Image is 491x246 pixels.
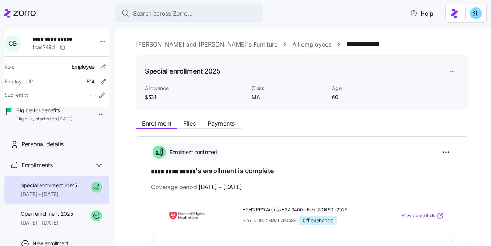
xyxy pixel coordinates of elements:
[115,4,263,22] button: Search across Zorro...
[16,116,72,122] span: Eligibility started on [DATE]
[470,7,482,19] img: 7c620d928e46699fcfb78cede4daf1d1
[292,40,331,49] a: All employees
[151,182,242,192] span: Coverage period
[86,78,95,85] span: 514
[402,212,444,219] a: View plan details
[303,217,333,224] span: Off exchange
[136,40,277,49] a: [PERSON_NAME] and [PERSON_NAME]'s Furniture
[252,93,326,101] span: MA
[242,207,372,213] span: HPHC PPO Access HSA 3400 - Flex (201460)-2025
[133,9,193,18] span: Search across Zorro...
[145,93,246,101] span: $531
[332,85,406,92] span: Age
[142,120,171,126] span: Enrollment
[183,120,196,126] span: Files
[410,9,433,18] span: Help
[208,120,235,126] span: Payments
[402,212,435,219] span: View plan details
[4,78,34,85] span: Employee ID
[8,41,16,47] span: C B
[242,217,296,223] span: Plan ID: 36046MA0790086
[21,219,73,226] span: [DATE] - [DATE]
[4,63,14,71] span: Role
[4,91,29,99] span: Sub-entity
[160,207,214,224] img: Harvard Pilgrim Health Care
[332,93,406,101] span: 60
[32,44,55,51] span: 1cac749d
[151,166,453,177] h1: 's enrollment is complete
[145,85,246,92] span: Allowance
[252,85,326,92] span: Class
[16,107,72,114] span: Eligible for benefits
[145,66,221,76] h1: Special enrollment 2025
[21,182,77,189] span: Special enrollment 2025
[21,191,77,198] span: [DATE] - [DATE]
[167,148,217,156] span: Enrollment confirmed
[21,210,73,218] span: Open enrollment 2025
[21,140,64,149] span: Personal details
[89,91,92,99] span: -
[72,63,95,71] span: Employee
[21,161,52,170] span: Enrollments
[404,6,439,21] button: Help
[198,182,242,192] span: [DATE] - [DATE]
